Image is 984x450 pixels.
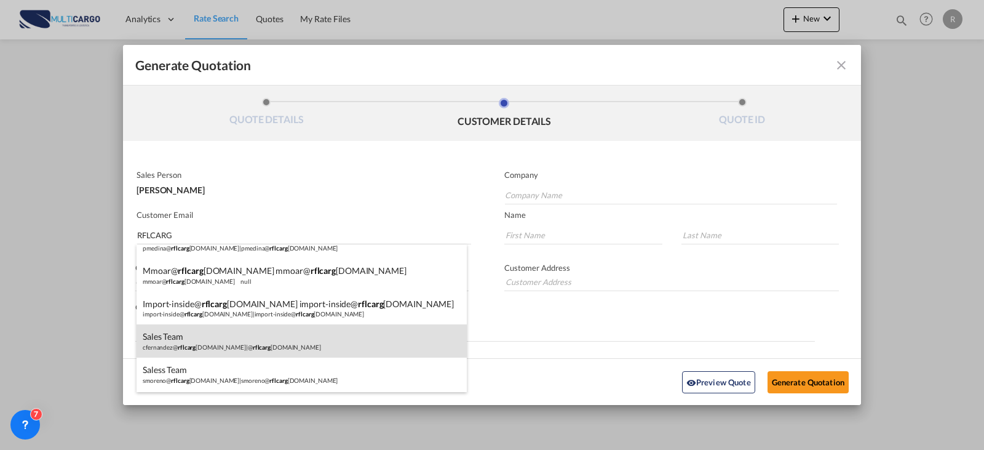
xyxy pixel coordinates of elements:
p: Customer Email [137,210,471,220]
md-chips-wrap: Chips container. Enter the text area, then type text, and press enter to add a chip. [135,317,815,341]
input: Company Name [505,186,837,204]
md-icon: icon-close fg-AAA8AD cursor m-0 [834,58,849,73]
div: [PERSON_NAME] [137,180,468,195]
p: Name [504,210,861,220]
input: Contact Number [135,273,469,291]
input: First Name [504,226,662,244]
p: Company [504,170,837,180]
button: icon-eyePreview Quote [682,371,755,393]
span: Customer Address [504,263,570,273]
li: QUOTE DETAILS [148,98,386,131]
md-dialog: Generate QuotationQUOTE ... [123,45,861,405]
input: Last Name [681,226,839,244]
li: QUOTE ID [623,98,861,131]
md-icon: icon-eye [686,378,696,388]
p: Contact [135,263,469,273]
input: Search by Customer Name/Email Id/Company [137,226,471,244]
p: Sales Person [137,170,468,180]
p: CC Emails [135,302,815,312]
span: Generate Quotation [135,57,251,73]
button: Generate Quotation [768,371,849,393]
input: Customer Address [504,273,839,291]
li: CUSTOMER DETAILS [386,98,624,131]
